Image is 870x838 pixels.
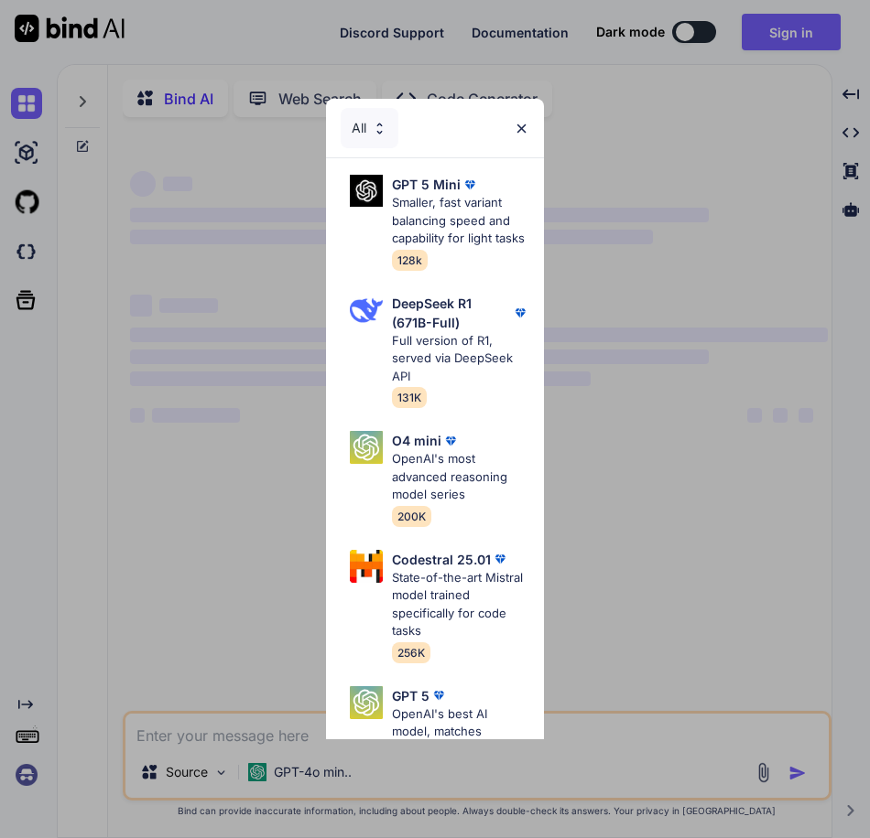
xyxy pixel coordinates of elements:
span: 128k [392,250,428,271]
img: Pick Models [350,550,383,583]
img: Pick Models [350,175,383,207]
span: 131K [392,387,427,408]
p: GPT 5 Mini [392,175,461,194]
img: premium [491,550,509,568]
img: premium [430,686,448,704]
img: premium [461,176,479,194]
div: All [341,108,398,148]
img: Pick Models [350,294,383,327]
img: Pick Models [350,431,383,464]
img: close [514,121,529,136]
p: GPT 5 [392,686,430,705]
p: Smaller, fast variant balancing speed and capability for light tasks [392,194,529,248]
p: Codestral 25.01 [392,550,491,569]
p: OpenAI's best AI model, matches [PERSON_NAME] 4 Sonnet in Intelligence [392,705,529,777]
span: 200K [392,506,431,527]
p: OpenAI's most advanced reasoning model series [392,450,529,504]
img: premium [511,304,529,322]
p: Full version of R1, served via DeepSeek API [392,332,529,386]
p: DeepSeek R1 (671B-Full) [392,294,511,332]
span: 256K [392,642,430,663]
img: premium [441,432,460,450]
img: Pick Models [372,121,387,136]
p: State-of-the-art Mistral model trained specifically for code tasks [392,569,529,640]
img: Pick Models [350,686,383,719]
p: O4 mini [392,431,441,450]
